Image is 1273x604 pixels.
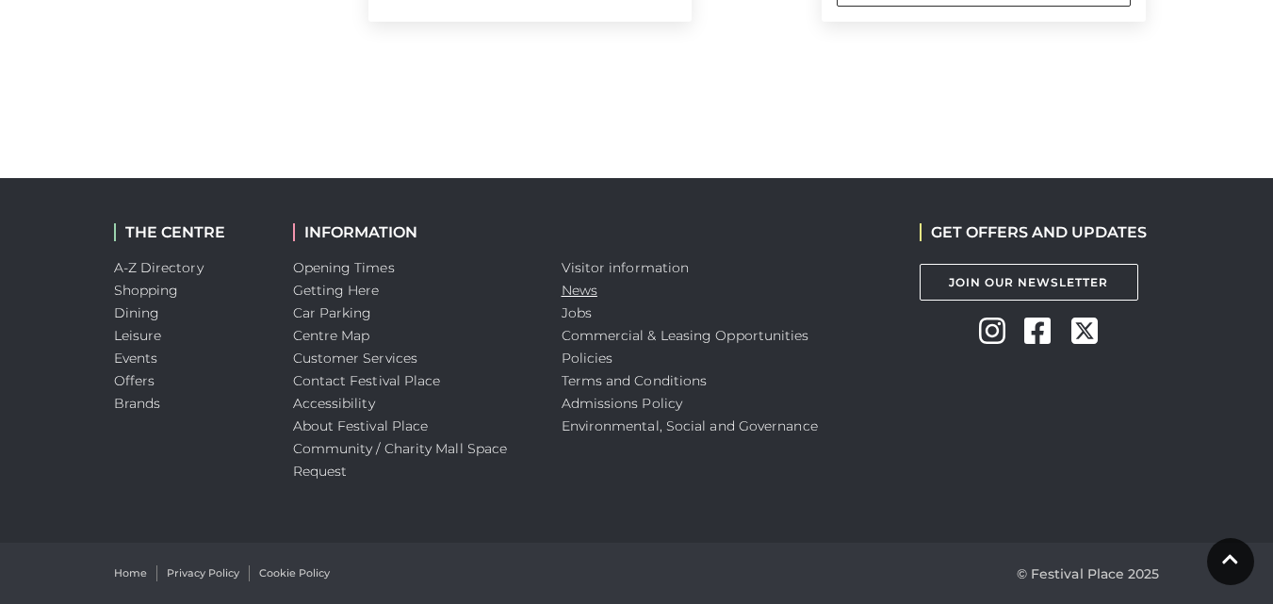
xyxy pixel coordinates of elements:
[293,223,533,241] h2: INFORMATION
[562,350,613,367] a: Policies
[1017,563,1160,585] p: © Festival Place 2025
[293,350,418,367] a: Customer Services
[562,417,818,434] a: Environmental, Social and Governance
[167,565,239,581] a: Privacy Policy
[562,259,690,276] a: Visitor information
[293,440,508,480] a: Community / Charity Mall Space Request
[562,327,809,344] a: Commercial & Leasing Opportunities
[562,304,592,321] a: Jobs
[920,264,1138,301] a: Join Our Newsletter
[114,223,265,241] h2: THE CENTRE
[114,282,179,299] a: Shopping
[562,282,597,299] a: News
[114,259,204,276] a: A-Z Directory
[114,395,161,412] a: Brands
[920,223,1147,241] h2: GET OFFERS AND UPDATES
[293,259,395,276] a: Opening Times
[293,417,429,434] a: About Festival Place
[562,395,683,412] a: Admissions Policy
[562,372,708,389] a: Terms and Conditions
[293,395,375,412] a: Accessibility
[293,304,372,321] a: Car Parking
[114,565,147,581] a: Home
[114,304,160,321] a: Dining
[114,350,158,367] a: Events
[293,327,370,344] a: Centre Map
[114,327,162,344] a: Leisure
[293,372,441,389] a: Contact Festival Place
[293,282,380,299] a: Getting Here
[114,372,155,389] a: Offers
[259,565,330,581] a: Cookie Policy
